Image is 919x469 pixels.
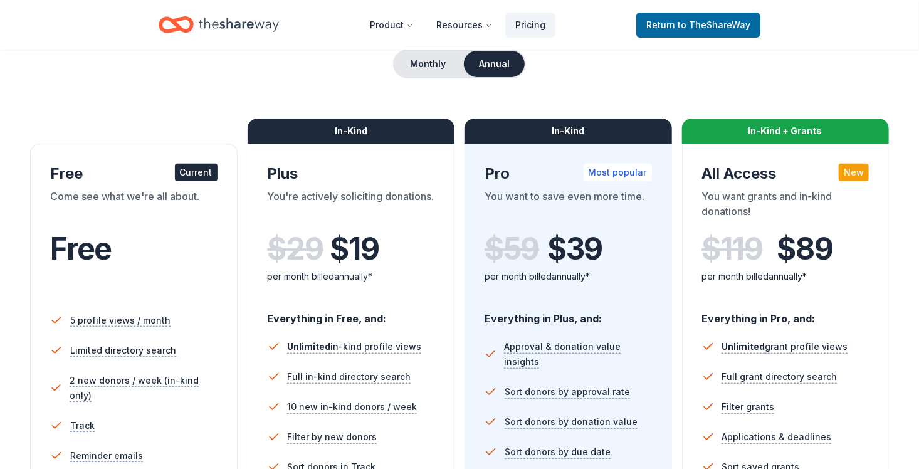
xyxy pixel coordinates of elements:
span: 10 new in-kind donors / week [288,399,417,414]
span: $ 89 [777,231,833,266]
a: Pricing [505,13,555,38]
a: Home [159,10,279,40]
div: Everything in Free, and: [268,300,435,327]
div: Come see what we're all about. [50,189,218,224]
div: Most popular [584,164,652,181]
span: Track [70,418,95,433]
nav: Main [360,10,555,40]
span: $ 19 [330,231,379,266]
a: Returnto TheShareWay [636,13,760,38]
div: Free [50,164,218,184]
span: Filter grants [722,399,775,414]
span: Applications & deadlines [722,429,832,445]
span: Free [50,230,112,267]
span: $ 39 [547,231,602,266]
span: Filter by new donors [288,429,377,445]
span: 5 profile views / month [70,313,171,328]
span: Unlimited [288,341,331,352]
div: You want grants and in-kind donations! [702,189,869,224]
span: Return [646,18,750,33]
button: Product [360,13,424,38]
span: Full grant directory search [722,369,838,384]
div: New [839,164,869,181]
button: Monthly [394,51,461,77]
span: 2 new donors / week (in-kind only) [70,373,217,403]
div: Pro [485,164,652,184]
div: In-Kind + Grants [682,119,890,144]
div: per month billed annually* [268,269,435,284]
span: Reminder emails [70,448,143,463]
span: Sort donors by due date [505,445,611,460]
span: in-kind profile views [288,341,422,352]
span: Unlimited [722,341,765,352]
div: per month billed annually* [485,269,652,284]
div: per month billed annually* [702,269,869,284]
div: In-Kind [248,119,455,144]
span: Approval & donation value insights [504,339,651,369]
button: Resources [426,13,503,38]
div: You're actively soliciting donations. [268,189,435,224]
span: Sort donors by donation value [505,414,638,429]
div: Current [175,164,218,181]
div: Plus [268,164,435,184]
div: All Access [702,164,869,184]
span: Limited directory search [70,343,176,358]
div: Everything in Pro, and: [702,300,869,327]
button: Annual [464,51,525,77]
span: Sort donors by approval rate [505,384,630,399]
div: You want to save even more time. [485,189,652,224]
span: grant profile views [722,341,848,352]
div: In-Kind [465,119,672,144]
span: to TheShareWay [678,19,750,30]
span: Full in-kind directory search [288,369,411,384]
div: Everything in Plus, and: [485,300,652,327]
